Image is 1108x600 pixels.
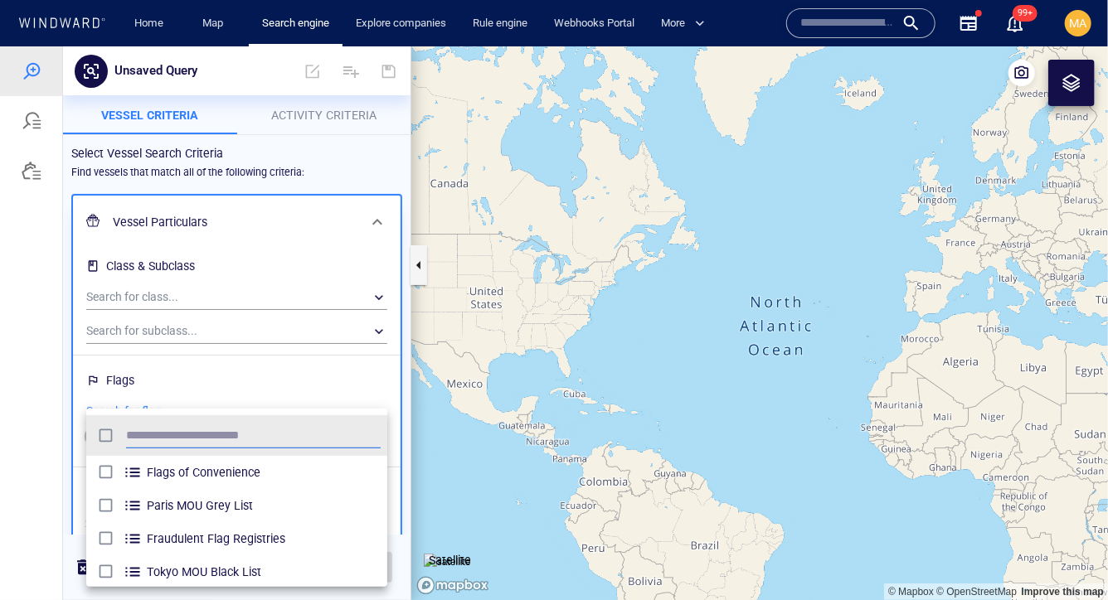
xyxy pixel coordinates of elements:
button: More [654,9,719,38]
span: Fraudulent Flag Registries [147,482,381,502]
span: MA [1070,17,1087,30]
button: Home [123,9,176,38]
button: 99+ [995,3,1035,43]
button: MA [1062,7,1095,40]
iframe: Chat [1038,525,1096,588]
a: Home [129,9,171,38]
span: Tokyo MOU Black List [147,515,381,535]
a: Explore companies [349,9,453,38]
a: Map [196,9,236,38]
a: Rule engine [466,9,534,38]
span: More [661,14,705,33]
div: grid [86,409,387,534]
a: Search engine [255,9,336,38]
button: Map [189,9,242,38]
div: Notification center [1005,13,1025,33]
span: Flags of Convenience [147,416,381,436]
span: Paris MOU Grey List [147,449,381,469]
span: 99+ [1013,5,1038,22]
a: Webhooks Portal [547,9,641,38]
